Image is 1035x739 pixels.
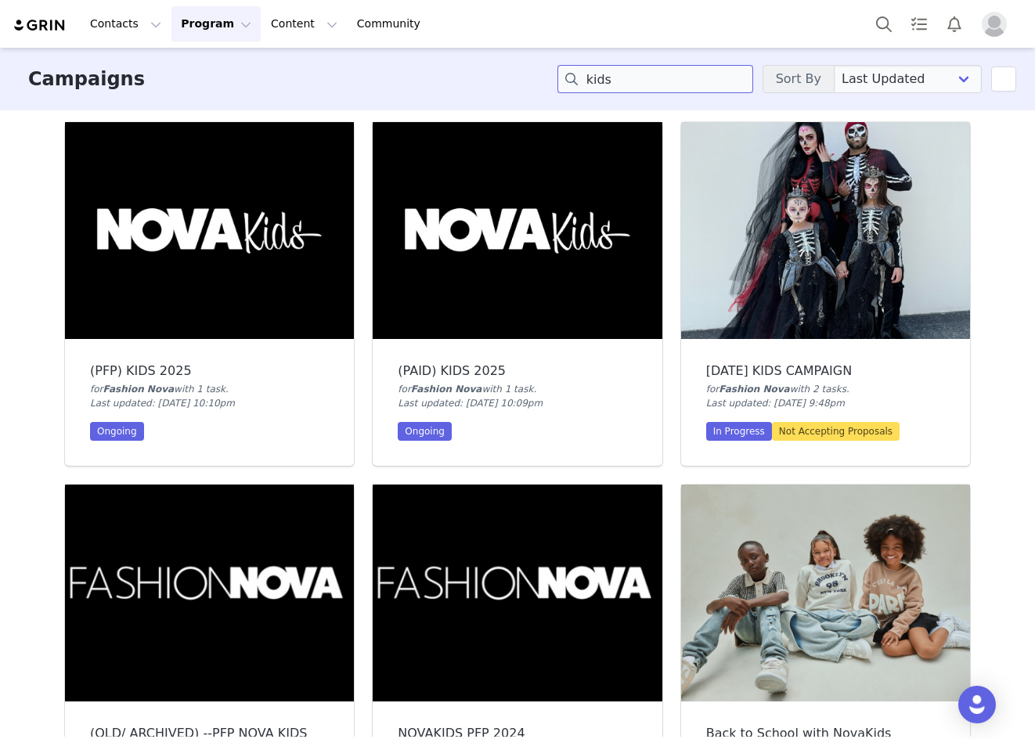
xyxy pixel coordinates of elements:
div: for with 1 task . [398,382,637,396]
div: Last updated: [DATE] 10:09pm [398,396,637,410]
div: Last updated: [DATE] 9:48pm [706,396,945,410]
h3: Campaigns [28,65,145,93]
div: Open Intercom Messenger [958,686,996,723]
span: s [842,384,846,395]
div: Not Accepting Proposals [772,422,900,441]
div: (PFP) KIDS 2025 [90,364,329,378]
div: Ongoing [398,422,452,441]
button: Search [867,6,901,41]
span: Fashion Nova [411,384,482,395]
div: Ongoing [90,422,144,441]
button: Content [261,6,347,41]
img: (OLD/ ARCHIVED) --PFP NOVA KIDS 2025 [65,485,354,701]
div: In Progress [706,422,772,441]
span: Fashion Nova [719,384,790,395]
a: Community [348,6,437,41]
img: NOVAKIDS PFP 2024 [373,485,662,701]
button: Program [171,6,261,41]
input: Search campaigns [557,65,753,93]
div: Last updated: [DATE] 10:10pm [90,396,329,410]
span: Fashion Nova [103,384,175,395]
img: placeholder-profile.jpg [982,12,1007,37]
img: grin logo [13,18,67,33]
a: Tasks [902,6,936,41]
img: HALLOWEEN 2025 KIDS CAMPAIGN [681,122,970,339]
img: (PFP) KIDS 2025 [65,122,354,339]
div: [DATE] KIDS CAMPAIGN [706,364,945,378]
img: (PAID) KIDS 2025 [373,122,662,339]
button: Contacts [81,6,171,41]
button: Profile [972,12,1022,37]
div: (PAID) KIDS 2025 [398,364,637,378]
div: for with 1 task . [90,382,329,396]
div: for with 2 task . [706,382,945,396]
button: Notifications [937,6,972,41]
img: Back to School with NovaKids [681,485,970,701]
